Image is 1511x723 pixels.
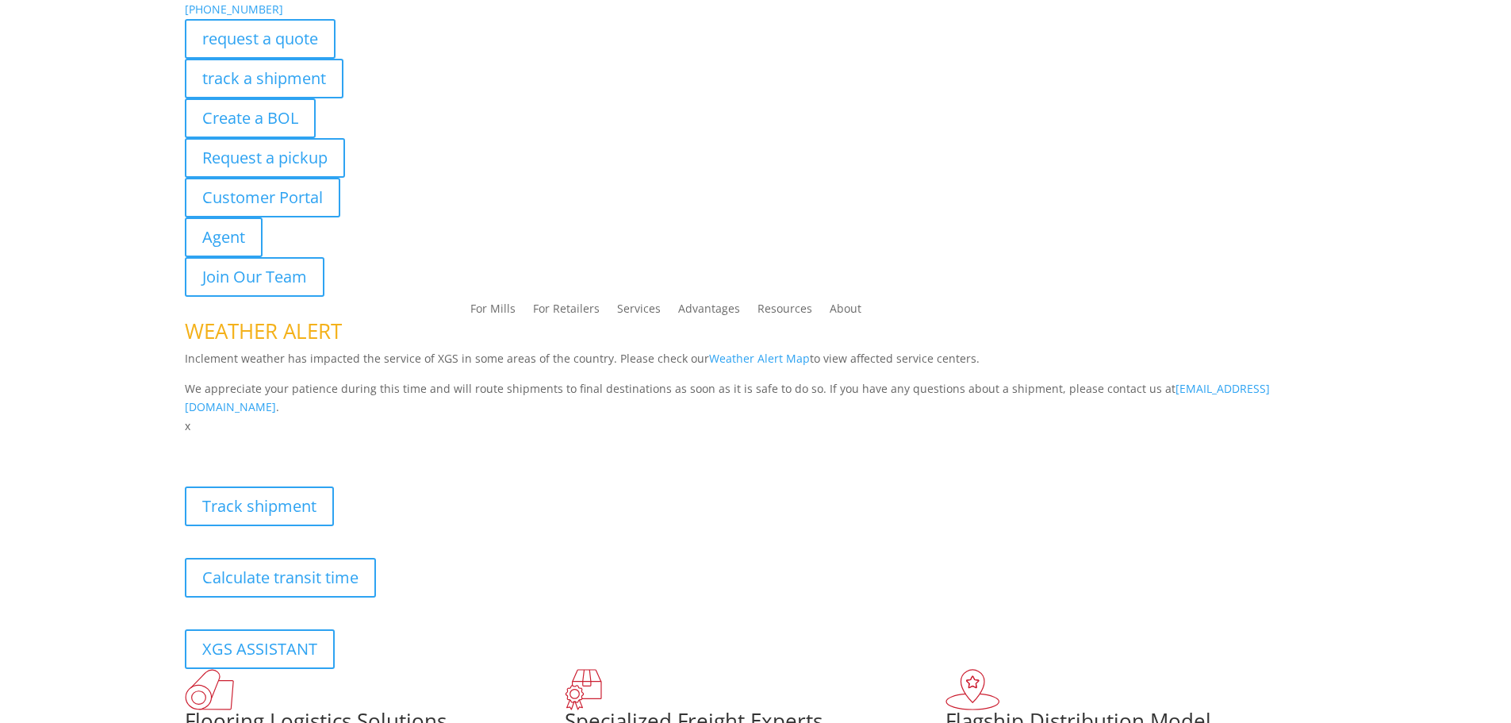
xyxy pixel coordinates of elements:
a: About [830,303,861,321]
a: track a shipment [185,59,343,98]
span: WEATHER ALERT [185,317,342,345]
p: We appreciate your patience during this time and will route shipments to final destinations as so... [185,379,1327,417]
p: Inclement weather has impacted the service of XGS in some areas of the country. Please check our ... [185,349,1327,379]
a: Create a BOL [185,98,316,138]
a: Join Our Team [185,257,324,297]
a: request a quote [185,19,336,59]
a: Advantages [678,303,740,321]
a: [PHONE_NUMBER] [185,2,283,17]
p: x [185,417,1327,436]
a: Agent [185,217,263,257]
img: xgs-icon-total-supply-chain-intelligence-red [185,669,234,710]
a: For Retailers [533,303,600,321]
img: xgs-icon-focused-on-flooring-red [565,669,602,710]
a: Resources [757,303,812,321]
a: XGS ASSISTANT [185,629,335,669]
a: Request a pickup [185,138,345,178]
img: xgs-icon-flagship-distribution-model-red [945,669,1000,710]
a: Weather Alert Map [709,351,810,366]
a: For Mills [470,303,516,321]
a: Services [617,303,661,321]
a: Customer Portal [185,178,340,217]
a: Calculate transit time [185,558,376,598]
a: Track shipment [185,486,334,526]
b: Visibility, transparency, and control for your entire supply chain. [185,438,539,453]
